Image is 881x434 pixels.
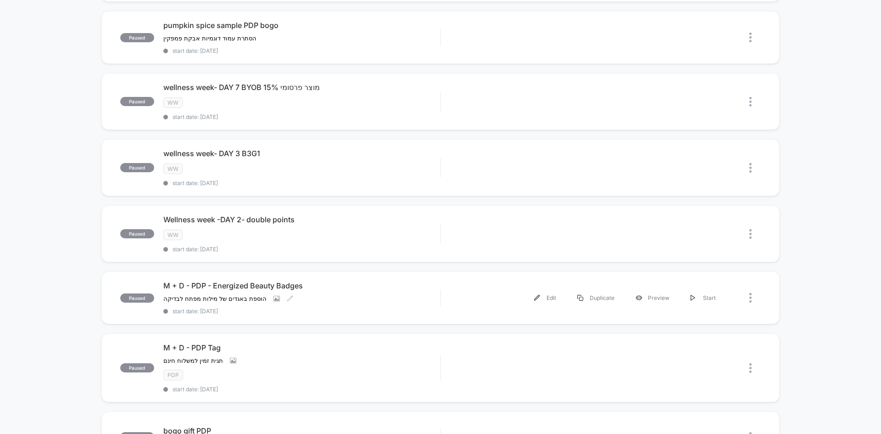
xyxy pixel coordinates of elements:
span: paused [120,293,154,303]
span: wellness week- DAY 3 B3G1 [163,149,440,158]
span: pumpkin spice sample PDP bogo [163,21,440,30]
span: paused [120,97,154,106]
img: close [749,33,752,42]
div: Edit [524,287,567,308]
span: paused [120,33,154,42]
span: start date: [DATE] [163,308,440,315]
span: M + D - PDP - Energized Beauty Badges [163,281,440,290]
img: close [749,229,752,239]
img: menu [691,295,695,301]
span: WW [163,97,183,108]
div: Preview [625,287,680,308]
span: start date: [DATE] [163,180,440,186]
div: Start [680,287,726,308]
span: start date: [DATE] [163,113,440,120]
span: הוספת באגדים של מילות מפתח לבדיקה [163,295,267,302]
span: Wellness week -DAY 2- double points [163,215,440,224]
img: close [749,97,752,107]
span: paused [120,163,154,172]
span: WW [163,163,183,174]
img: close [749,293,752,303]
span: paused [120,363,154,372]
span: paused [120,229,154,238]
span: start date: [DATE] [163,47,440,54]
span: WW [163,230,183,240]
span: הסתרת עמוד דוגמיות אבקת פמפקין [163,34,256,42]
span: תגית זמין למשלוח חינם [163,357,223,364]
img: menu [577,295,583,301]
img: menu [534,295,540,301]
span: wellness week- DAY 7 BYOB 15% מוצר פרסומי [163,83,440,92]
span: pdp [163,370,183,380]
div: Duplicate [567,287,625,308]
img: close [749,363,752,373]
span: start date: [DATE] [163,246,440,253]
span: start date: [DATE] [163,386,440,393]
span: M + D - PDP Tag [163,343,440,352]
img: close [749,163,752,173]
